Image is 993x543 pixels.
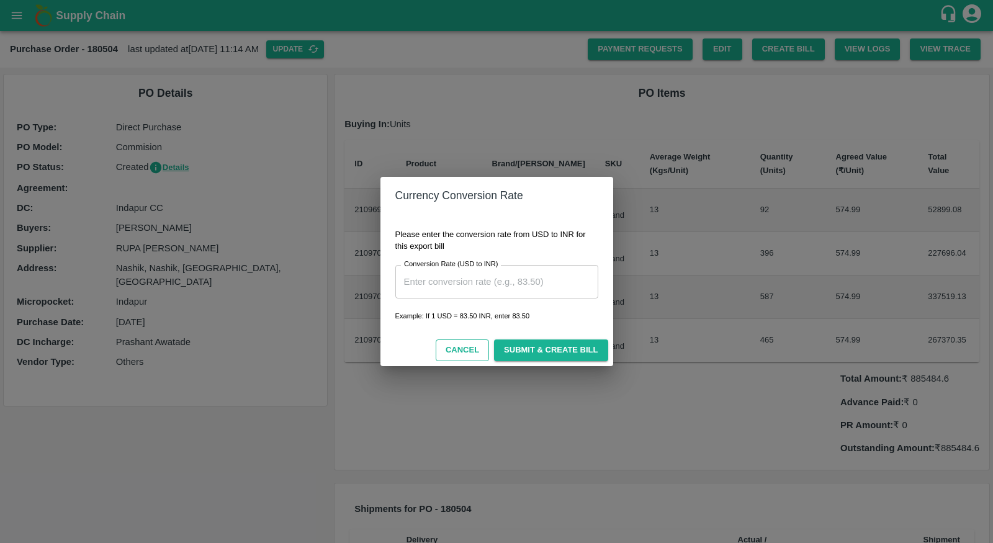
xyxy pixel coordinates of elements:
button: Cancel [436,339,489,361]
input: Enter conversion rate (e.g., 83.50) [395,265,598,298]
div: Currency Conversion Rate [395,187,598,204]
span: Example: If 1 USD = 83.50 INR, enter 83.50 [395,312,530,320]
p: Please enter the conversion rate from USD to INR for this export bill [395,229,598,252]
button: Submit & Create Bill [494,339,608,361]
label: Conversion Rate (USD to INR) [404,259,498,269]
